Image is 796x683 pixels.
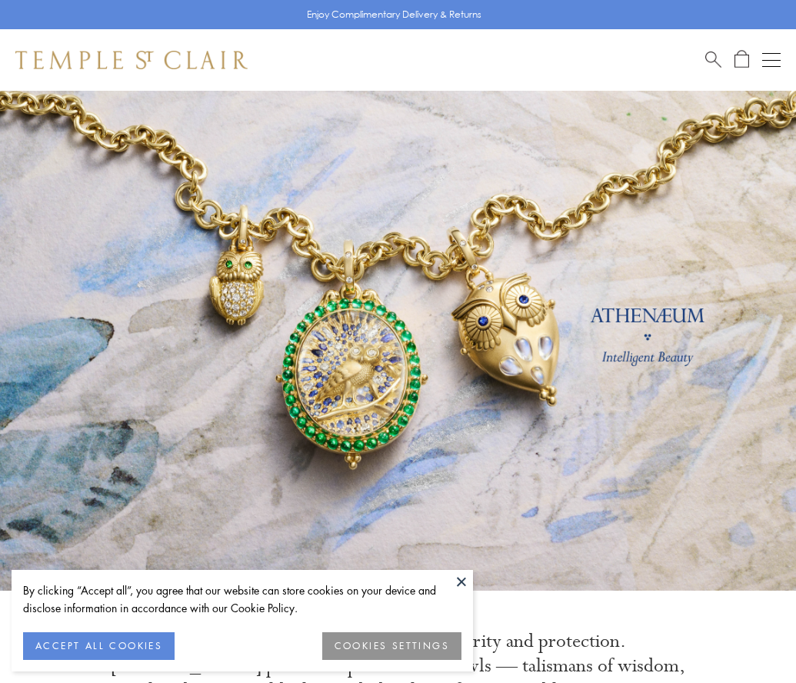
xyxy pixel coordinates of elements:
[23,581,461,617] div: By clicking “Accept all”, you agree that our website can store cookies on your device and disclos...
[705,50,721,69] a: Search
[762,51,781,69] button: Open navigation
[15,51,248,69] img: Temple St. Clair
[734,50,749,69] a: Open Shopping Bag
[307,7,481,22] p: Enjoy Complimentary Delivery & Returns
[23,632,175,660] button: ACCEPT ALL COOKIES
[322,632,461,660] button: COOKIES SETTINGS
